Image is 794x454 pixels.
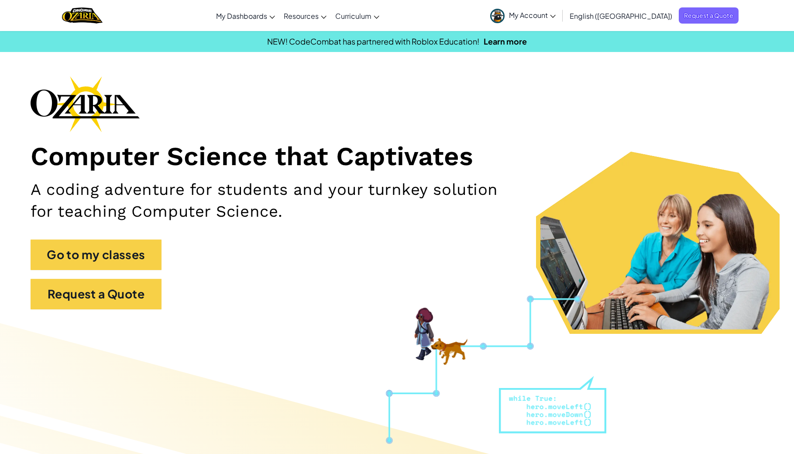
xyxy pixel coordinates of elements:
h1: Computer Science that Captivates [31,141,763,173]
h2: A coding adventure for students and your turnkey solution for teaching Computer Science. [31,179,522,222]
img: avatar [490,9,505,23]
span: Resources [284,11,319,21]
a: Request a Quote [31,279,162,309]
a: Request a Quote [679,7,739,24]
span: Curriculum [335,11,371,21]
a: Learn more [484,36,527,46]
img: Home [62,7,103,24]
a: Curriculum [331,4,384,28]
span: English ([GEOGRAPHIC_DATA]) [570,11,672,21]
a: My Account [486,2,560,29]
img: Ozaria branding logo [31,76,140,132]
a: My Dashboards [212,4,279,28]
span: My Account [509,10,556,20]
a: Resources [279,4,331,28]
a: Ozaria by CodeCombat logo [62,7,103,24]
span: My Dashboards [216,11,267,21]
a: English ([GEOGRAPHIC_DATA]) [565,4,677,28]
span: NEW! CodeCombat has partnered with Roblox Education! [267,36,479,46]
a: Go to my classes [31,239,162,270]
